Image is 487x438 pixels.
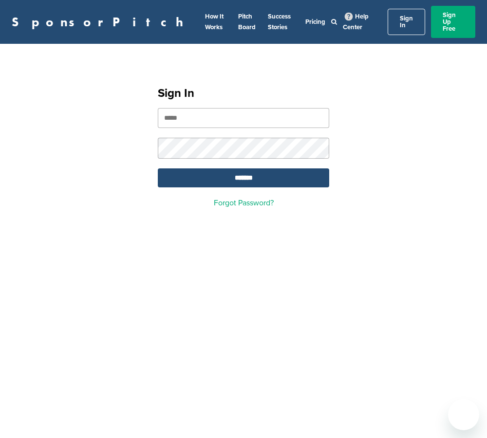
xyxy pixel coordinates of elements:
a: Sign Up Free [431,6,475,38]
a: Success Stories [268,13,291,31]
a: Pitch Board [238,13,256,31]
a: Help Center [343,11,369,33]
iframe: Button to launch messaging window [448,399,479,430]
a: How It Works [205,13,224,31]
h1: Sign In [158,85,329,102]
a: SponsorPitch [12,16,189,28]
a: Forgot Password? [214,198,274,208]
a: Pricing [305,18,325,26]
a: Sign In [388,9,425,35]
